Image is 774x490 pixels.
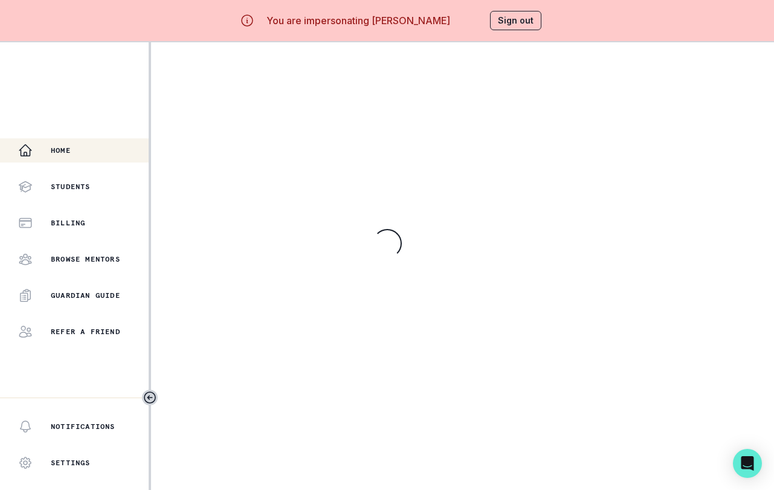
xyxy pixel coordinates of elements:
p: Refer a friend [51,327,120,337]
button: Sign out [490,11,541,30]
p: Students [51,182,91,192]
p: Home [51,146,71,155]
p: Billing [51,218,85,228]
p: Guardian Guide [51,291,120,300]
p: You are impersonating [PERSON_NAME] [266,13,450,28]
button: Toggle sidebar [142,390,158,405]
p: Settings [51,458,91,468]
div: Open Intercom Messenger [733,449,762,478]
p: Notifications [51,422,115,431]
p: Browse Mentors [51,254,120,264]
